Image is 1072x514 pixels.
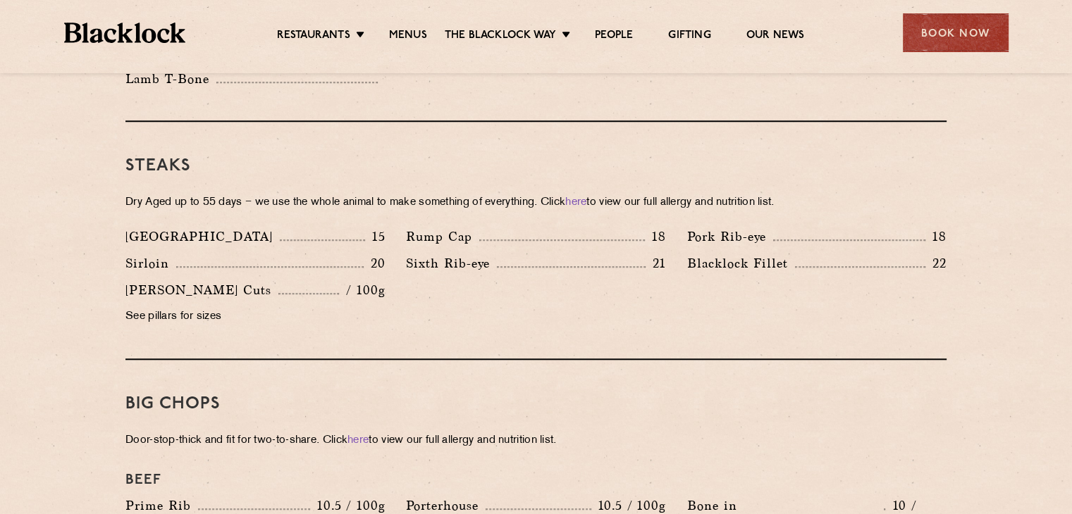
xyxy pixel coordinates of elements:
[565,197,586,208] a: here
[365,227,386,246] p: 15
[64,23,186,43] img: BL_Textured_Logo-footer-cropped.svg
[646,254,666,272] p: 21
[125,431,947,451] p: Door-stop-thick and fit for two-to-share. Click to view our full allergy and nutrition list.
[339,281,385,299] p: / 100g
[125,280,278,300] p: [PERSON_NAME] Cuts
[347,435,369,446] a: here
[645,227,666,246] p: 18
[277,29,350,44] a: Restaurants
[125,253,176,273] p: Sirloin
[406,227,479,246] p: Rump Cap
[406,253,497,273] p: Sixth Rib-eye
[687,253,795,273] p: Blacklock Fillet
[125,472,947,489] h4: Beef
[125,395,947,413] h3: Big Chops
[687,227,773,246] p: Pork Rib-eye
[925,227,947,246] p: 18
[389,29,427,44] a: Menus
[746,29,805,44] a: Our News
[125,193,947,213] p: Dry Aged up to 55 days − we use the whole animal to make something of everything. Click to view o...
[925,254,947,272] p: 22
[595,29,633,44] a: People
[903,13,1009,52] div: Book Now
[445,29,556,44] a: The Blacklock Way
[125,307,385,327] p: See pillars for sizes
[364,254,386,272] p: 20
[125,69,216,89] p: Lamb T-Bone
[125,227,280,246] p: [GEOGRAPHIC_DATA]
[668,29,710,44] a: Gifting
[125,157,947,175] h3: Steaks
